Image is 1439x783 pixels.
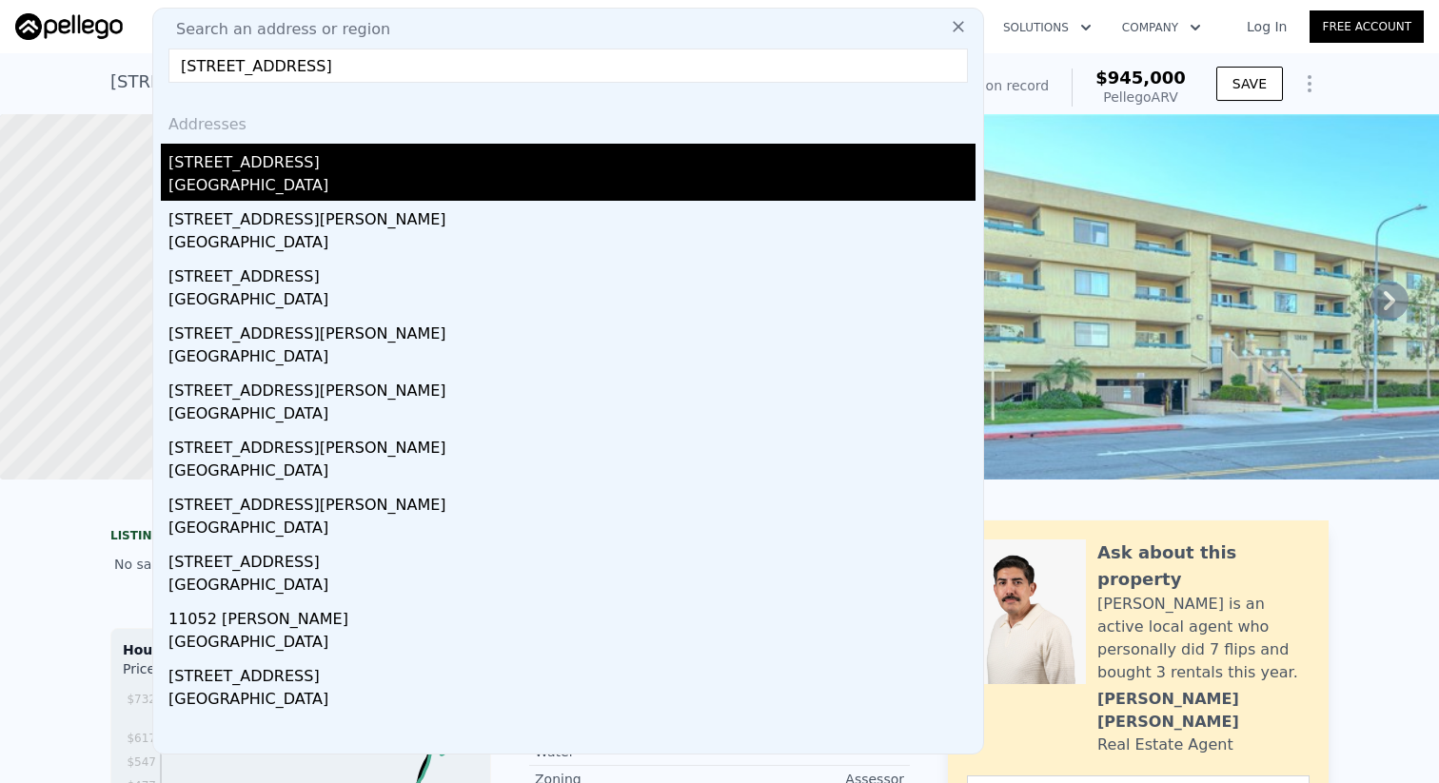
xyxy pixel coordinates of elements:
[168,49,968,83] input: Enter an address, city, region, neighborhood or zip code
[1097,539,1310,593] div: Ask about this property
[168,574,976,600] div: [GEOGRAPHIC_DATA]
[168,460,976,486] div: [GEOGRAPHIC_DATA]
[168,174,976,201] div: [GEOGRAPHIC_DATA]
[1097,688,1310,734] div: [PERSON_NAME] [PERSON_NAME]
[168,258,976,288] div: [STREET_ADDRESS]
[168,486,976,517] div: [STREET_ADDRESS][PERSON_NAME]
[168,600,976,631] div: 11052 [PERSON_NAME]
[1095,68,1186,88] span: $945,000
[123,640,479,659] div: Houses Median Sale
[127,732,156,745] tspan: $617
[168,345,976,372] div: [GEOGRAPHIC_DATA]
[1291,65,1329,103] button: Show Options
[1097,593,1310,684] div: [PERSON_NAME] is an active local agent who personally did 7 flips and bought 3 rentals this year.
[110,69,566,95] div: [STREET_ADDRESS] , [GEOGRAPHIC_DATA] , CA 92840
[168,402,976,429] div: [GEOGRAPHIC_DATA]
[110,547,491,581] div: No sales history record for this property.
[161,18,390,41] span: Search an address or region
[168,517,976,543] div: [GEOGRAPHIC_DATA]
[127,693,156,706] tspan: $732
[168,688,976,714] div: [GEOGRAPHIC_DATA]
[127,755,156,769] tspan: $547
[168,288,976,315] div: [GEOGRAPHIC_DATA]
[15,13,123,40] img: Pellego
[168,657,976,688] div: [STREET_ADDRESS]
[1095,88,1186,107] div: Pellego ARV
[1097,734,1233,756] div: Real Estate Agent
[168,231,976,258] div: [GEOGRAPHIC_DATA]
[168,201,976,231] div: [STREET_ADDRESS][PERSON_NAME]
[1107,10,1216,45] button: Company
[168,543,976,574] div: [STREET_ADDRESS]
[988,10,1107,45] button: Solutions
[168,144,976,174] div: [STREET_ADDRESS]
[168,429,976,460] div: [STREET_ADDRESS][PERSON_NAME]
[168,315,976,345] div: [STREET_ADDRESS][PERSON_NAME]
[123,659,301,690] div: Price per Square Foot
[1224,17,1310,36] a: Log In
[168,372,976,402] div: [STREET_ADDRESS][PERSON_NAME]
[168,631,976,657] div: [GEOGRAPHIC_DATA]
[1216,67,1283,101] button: SAVE
[161,98,976,144] div: Addresses
[1310,10,1424,43] a: Free Account
[110,528,491,547] div: LISTING & SALE HISTORY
